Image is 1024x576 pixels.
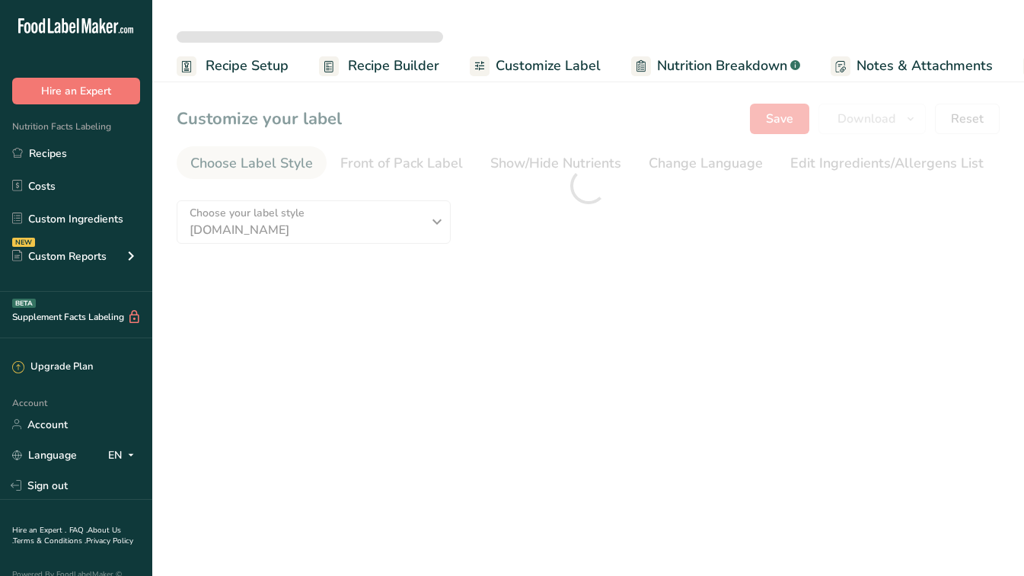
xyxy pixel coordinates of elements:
span: Recipe Builder [348,56,439,76]
span: Notes & Attachments [857,56,993,76]
a: Privacy Policy [86,536,133,546]
span: Customize Label [496,56,601,76]
a: Nutrition Breakdown [631,49,800,83]
div: Custom Reports [12,248,107,264]
button: Hire an Expert [12,78,140,104]
div: Upgrade Plan [12,360,93,375]
div: BETA [12,299,36,308]
a: Customize Label [470,49,601,83]
a: Notes & Attachments [831,49,993,83]
span: Nutrition Breakdown [657,56,787,76]
a: About Us . [12,525,121,546]
div: NEW [12,238,35,247]
a: Recipe Builder [319,49,439,83]
div: EN [108,446,140,464]
a: FAQ . [69,525,88,536]
a: Language [12,442,77,469]
span: Recipe Setup [206,56,289,76]
a: Terms & Conditions . [13,536,86,546]
a: Recipe Setup [177,49,289,83]
a: Hire an Expert . [12,525,66,536]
